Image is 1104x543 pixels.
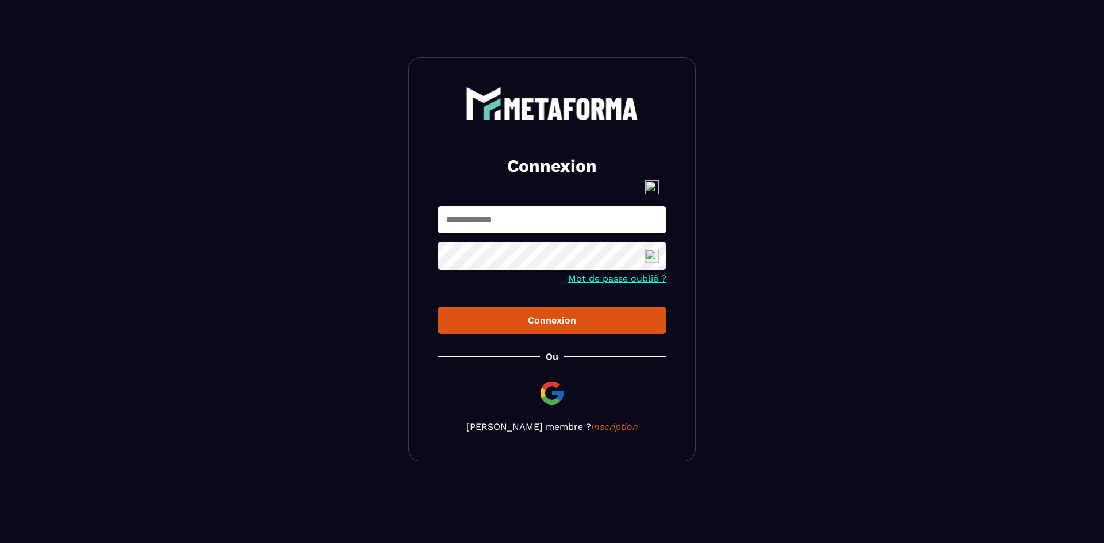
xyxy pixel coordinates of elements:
[438,307,666,334] button: Connexion
[447,315,657,326] div: Connexion
[466,87,638,120] img: logo
[451,155,653,178] h2: Connexion
[438,87,666,120] a: logo
[546,351,558,362] p: Ou
[568,273,666,284] a: Mot de passe oublié ?
[438,421,666,432] p: [PERSON_NAME] membre ?
[645,180,659,194] img: npw-badge-icon-locked.svg
[538,379,566,407] img: google
[645,249,659,263] img: npw-badge-icon-locked.svg
[591,421,638,432] a: Inscription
